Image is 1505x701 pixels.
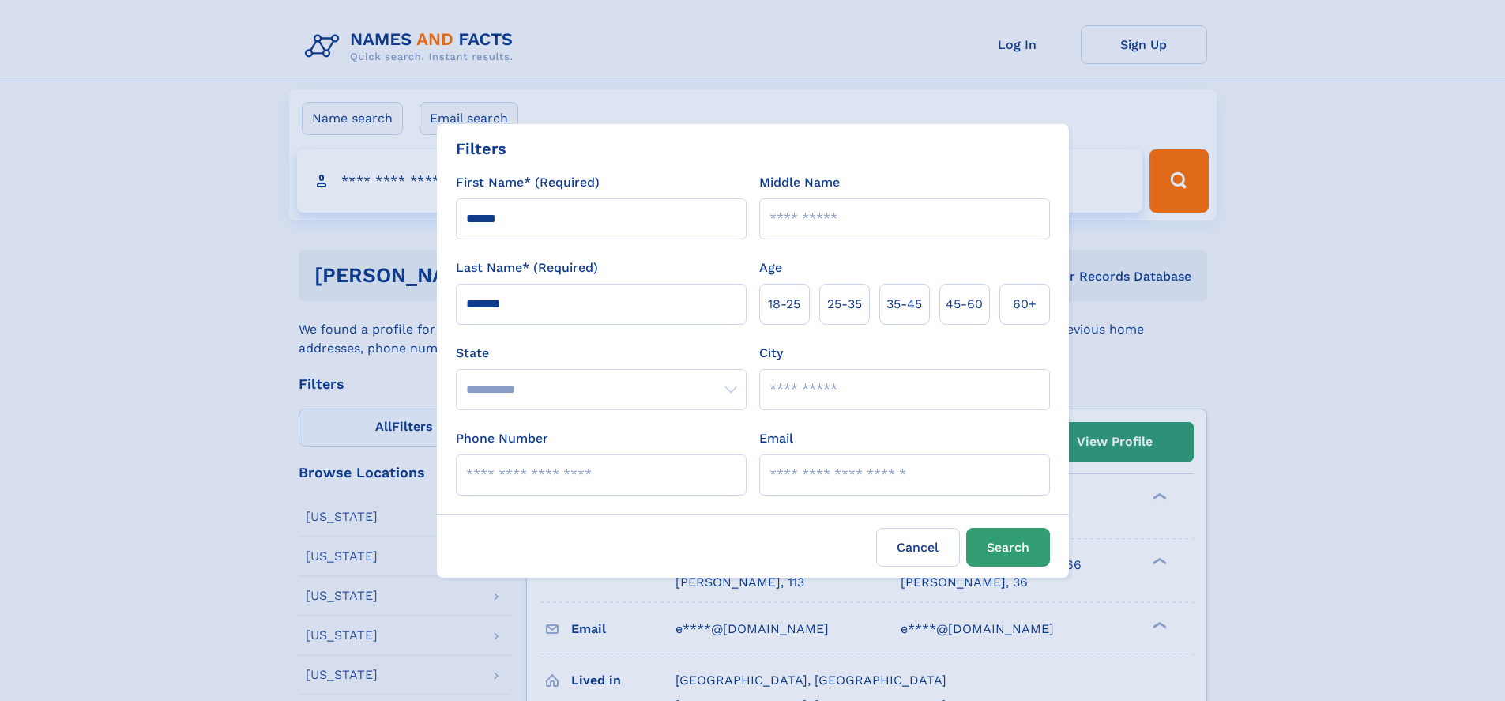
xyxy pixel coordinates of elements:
[946,295,983,314] span: 45‑60
[886,295,922,314] span: 35‑45
[456,137,506,160] div: Filters
[759,258,782,277] label: Age
[456,429,548,448] label: Phone Number
[759,344,783,363] label: City
[759,173,840,192] label: Middle Name
[456,258,598,277] label: Last Name* (Required)
[759,429,793,448] label: Email
[456,173,600,192] label: First Name* (Required)
[1013,295,1037,314] span: 60+
[768,295,800,314] span: 18‑25
[876,528,960,567] label: Cancel
[827,295,862,314] span: 25‑35
[456,344,747,363] label: State
[966,528,1050,567] button: Search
